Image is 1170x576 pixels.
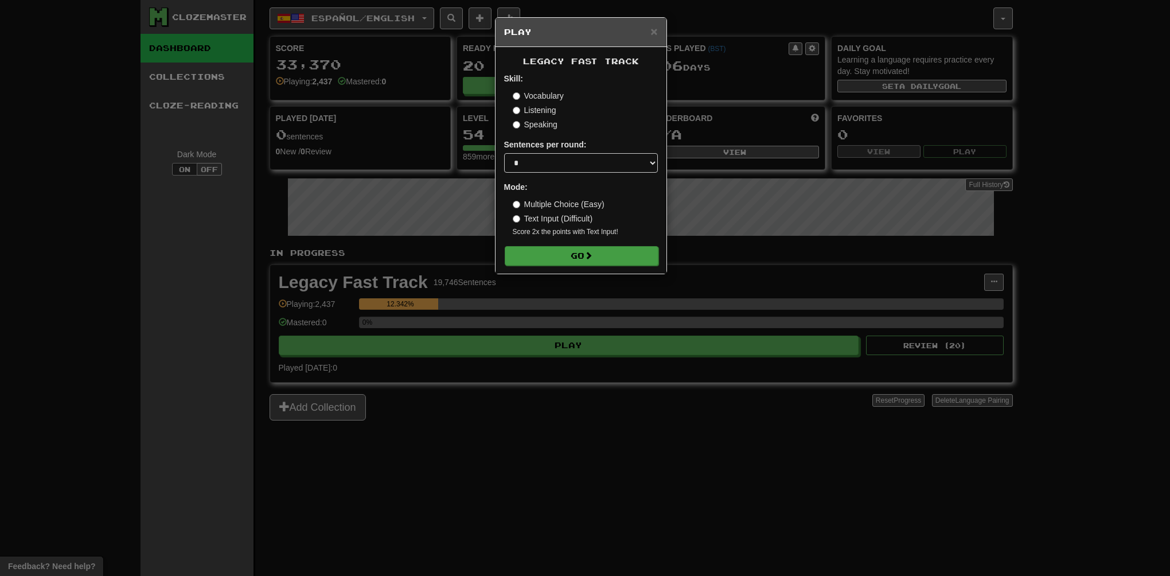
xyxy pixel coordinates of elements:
[513,213,593,224] label: Text Input (Difficult)
[504,139,587,150] label: Sentences per round:
[513,90,564,102] label: Vocabulary
[523,56,639,66] span: Legacy Fast Track
[513,92,520,100] input: Vocabulary
[505,246,658,266] button: Go
[650,25,657,37] button: Close
[504,182,528,192] strong: Mode:
[513,201,520,208] input: Multiple Choice (Easy)
[513,215,520,223] input: Text Input (Difficult)
[513,107,520,114] input: Listening
[513,104,556,116] label: Listening
[513,119,557,130] label: Speaking
[513,121,520,129] input: Speaking
[650,25,657,38] span: ×
[513,199,604,210] label: Multiple Choice (Easy)
[504,26,658,38] h5: Play
[513,227,658,237] small: Score 2x the points with Text Input !
[504,74,523,83] strong: Skill:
